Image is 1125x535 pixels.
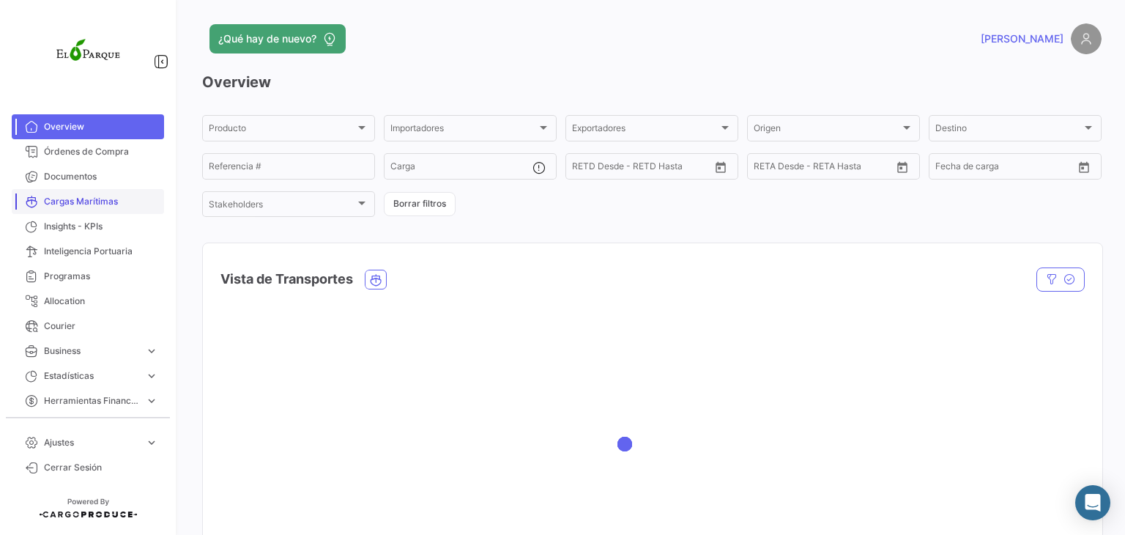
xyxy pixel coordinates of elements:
[145,344,158,358] span: expand_more
[972,163,1038,174] input: Hasta
[44,344,139,358] span: Business
[44,320,158,333] span: Courier
[981,32,1063,46] span: [PERSON_NAME]
[145,394,158,407] span: expand_more
[218,32,316,46] span: ¿Qué hay de nuevo?
[44,369,139,383] span: Estadísticas
[209,202,355,212] span: Stakeholders
[1075,485,1110,520] div: Abrir Intercom Messenger
[209,24,346,53] button: ¿Qué hay de nuevo?
[44,295,158,308] span: Allocation
[12,214,164,239] a: Insights - KPIs
[51,18,125,91] img: logo-el-parque.png
[710,156,732,178] button: Open calendar
[891,156,913,178] button: Open calendar
[572,163,598,174] input: Desde
[365,270,386,289] button: Ocean
[12,139,164,164] a: Órdenes de Compra
[12,314,164,339] a: Courier
[44,461,158,474] span: Cerrar Sesión
[44,195,158,208] span: Cargas Marítimas
[935,125,1082,136] span: Destino
[754,163,780,174] input: Desde
[572,125,719,136] span: Exportadores
[209,125,355,136] span: Producto
[12,264,164,289] a: Programas
[44,220,158,233] span: Insights - KPIs
[44,436,139,449] span: Ajustes
[44,245,158,258] span: Inteligencia Portuaria
[145,369,158,383] span: expand_more
[12,239,164,264] a: Inteligencia Portuaria
[1071,23,1102,54] img: placeholder-user.png
[44,170,158,183] span: Documentos
[202,72,1102,92] h3: Overview
[384,192,456,216] button: Borrar filtros
[390,125,537,136] span: Importadores
[1073,156,1095,178] button: Open calendar
[609,163,675,174] input: Hasta
[44,145,158,158] span: Órdenes de Compra
[44,120,158,133] span: Overview
[12,189,164,214] a: Cargas Marítimas
[754,125,900,136] span: Origen
[44,394,139,407] span: Herramientas Financieras
[935,163,962,174] input: Desde
[790,163,856,174] input: Hasta
[12,114,164,139] a: Overview
[12,289,164,314] a: Allocation
[44,270,158,283] span: Programas
[220,269,353,289] h4: Vista de Transportes
[12,164,164,189] a: Documentos
[145,436,158,449] span: expand_more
